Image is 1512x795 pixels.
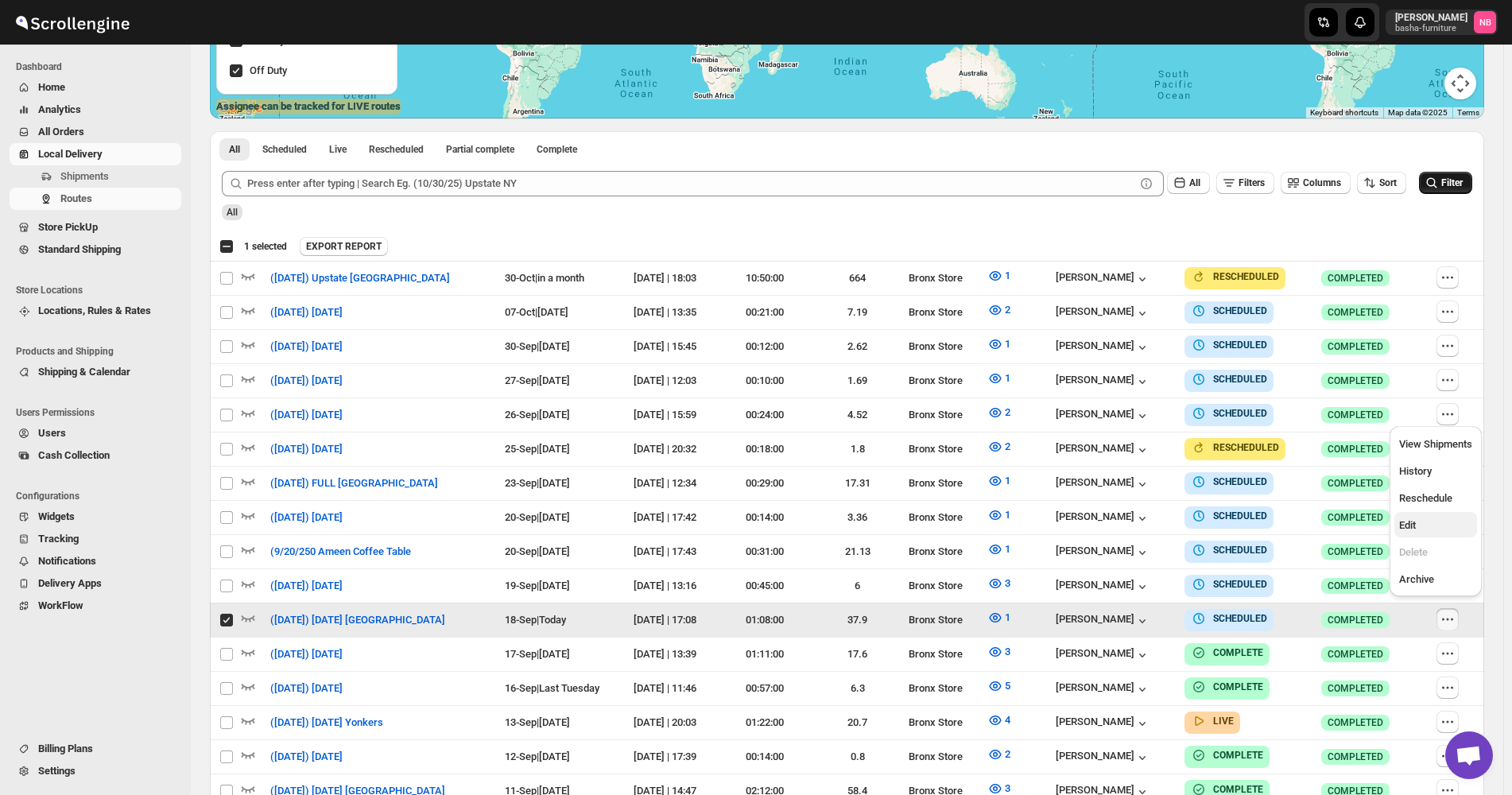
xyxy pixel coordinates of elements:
span: COMPLETED [1328,443,1383,456]
span: 1 [1005,372,1010,384]
button: Map camera controls [1444,68,1476,99]
button: Filter [1419,172,1472,194]
div: 00:12:00 [723,339,806,355]
div: Bronx Store [909,749,978,765]
button: [PERSON_NAME] [1056,408,1150,424]
button: ([DATE]) [DATE] [261,744,352,770]
div: 00:14:00 [723,749,806,765]
span: COMPLETED [1328,614,1383,626]
span: Reschedule [1399,492,1452,504]
div: Bronx Store [909,373,978,389]
b: COMPLETE [1213,681,1263,692]
b: LIVE [1213,715,1234,727]
button: ([DATE]) [DATE] [261,436,352,462]
span: 1 [1005,270,1010,281]
div: [PERSON_NAME] [1056,715,1150,731]
button: 3 [978,571,1020,596]
button: SCHEDULED [1191,542,1267,558]
button: Shipments [10,165,181,188]
button: ([DATE]) [DATE] [261,676,352,701]
button: Columns [1281,172,1351,194]
span: All Orders [38,126,84,138]
span: ([DATE]) [DATE] [270,646,343,662]
div: Bronx Store [909,475,978,491]
span: Complete [537,143,577,156]
span: COMPLETED [1328,716,1383,729]
button: [PERSON_NAME] [1056,271,1150,287]
span: Filter [1441,177,1463,188]
button: WorkFlow [10,595,181,617]
div: [DATE] | 18:03 [634,270,714,286]
span: 1 [1005,543,1010,555]
div: [DATE] | 17:39 [634,749,714,765]
div: 6.3 [816,681,899,696]
div: 6 [816,578,899,594]
button: Filters [1216,172,1274,194]
span: Archive [1399,573,1434,585]
button: User menu [1386,10,1498,35]
span: Users [38,427,66,439]
div: 21.13 [816,544,899,560]
text: NB [1479,17,1491,28]
div: 00:18:00 [723,441,806,457]
button: ([DATE]) [DATE] [261,368,352,394]
button: ([DATE]) [DATE] [261,505,352,530]
span: 23-Sep | [DATE] [505,477,570,489]
div: Bronx Store [909,681,978,696]
div: 01:08:00 [723,612,806,628]
button: [PERSON_NAME] [1056,442,1150,458]
div: 00:29:00 [723,475,806,491]
a: Open this area in Google Maps (opens a new window) [214,98,266,118]
div: 2.62 [816,339,899,355]
span: Shipping & Calendar [38,366,130,378]
span: 16-Sep | Last Tuesday [505,682,599,694]
button: Locations, Rules & Rates [10,300,181,322]
span: COMPLETED [1328,682,1383,695]
span: History [1399,465,1432,477]
button: 2 [978,297,1020,323]
button: 1 [978,605,1020,630]
button: [PERSON_NAME] [1056,613,1150,629]
button: All Orders [10,121,181,143]
span: Live [329,143,347,156]
button: ([DATE]) [DATE] [261,334,352,359]
span: 20-Sep | [DATE] [505,511,570,523]
span: Nael Basha [1474,11,1496,33]
button: 2 [978,434,1020,460]
div: 00:31:00 [723,544,806,560]
span: Widgets [38,510,75,522]
span: Analytics [38,103,81,115]
button: ([DATE]) [DATE] [261,300,352,325]
b: RESCHEDULED [1213,271,1279,282]
span: COMPLETED [1328,409,1383,421]
div: 17.31 [816,475,899,491]
span: Store PickUp [38,221,98,233]
div: [PERSON_NAME] [1056,510,1150,526]
span: Routes [60,192,92,204]
button: [PERSON_NAME] [1056,374,1150,390]
button: (9/20/250 Ameen Coffee Table [261,539,421,564]
button: ([DATE]) [DATE] Yonkers [261,710,393,735]
span: Off Duty [250,64,287,76]
span: 25-Sep | [DATE] [505,443,570,455]
span: 1 [1005,338,1010,350]
span: Users Permissions [16,406,183,419]
span: 1 [1005,611,1010,623]
span: 30-Oct | in a month [505,272,584,284]
div: [DATE] | 17:42 [634,510,714,525]
span: 4 [1005,714,1010,726]
span: 07-Oct | [DATE] [505,306,568,318]
button: RESCHEDULED [1191,440,1279,456]
span: 19-Sep | [DATE] [505,580,570,591]
button: [PERSON_NAME] [1056,339,1150,355]
span: 3 [1005,646,1010,657]
span: Partial complete [446,143,514,156]
span: COMPLETED [1328,272,1383,285]
span: COMPLETED [1328,477,1383,490]
div: 00:57:00 [723,681,806,696]
div: 7.19 [816,304,899,320]
span: All [227,207,238,218]
button: Users [10,422,181,444]
button: Home [10,76,181,99]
